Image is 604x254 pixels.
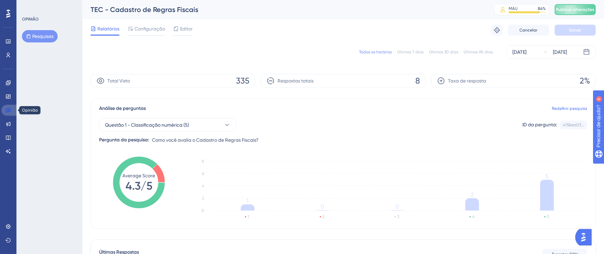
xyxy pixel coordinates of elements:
[202,183,204,188] tspan: 4
[520,28,538,33] font: Cancelar
[512,49,526,55] font: [DATE]
[553,49,567,55] font: [DATE]
[555,4,596,15] button: Publicar alterações
[508,25,549,36] button: Cancelar
[22,30,58,42] button: Pesquisas
[180,26,193,31] font: Editor
[152,137,259,143] font: Como você avalia o Cadastro de Regras Fiscais?
[202,196,204,201] tspan: 2
[580,76,590,86] font: 2%
[277,78,313,84] font: Respostas totais
[538,6,543,11] font: 84
[99,137,149,143] font: Pergunta da pesquisa:
[429,50,458,54] font: Últimos 30 dias
[547,214,549,219] text: 5
[509,6,518,11] font: MAU
[99,118,236,132] button: Questão 1 - Classificação numérica (5)
[545,173,548,179] tspan: 5
[569,28,581,33] font: Salvar
[236,76,249,86] font: 335
[563,123,584,127] font: 4158ea03...
[464,50,493,54] font: Últimos 90 dias
[556,7,594,12] font: Publicar alterações
[471,191,474,198] tspan: 2
[107,78,130,84] font: Total Visto
[397,50,424,54] font: Últimos 7 dias
[248,214,249,219] text: 1
[91,5,198,14] font: TEC - Cadastro de Regras Fiscais
[415,76,420,86] font: 8
[97,26,119,31] font: Relatórios
[134,26,165,31] font: Configuração
[99,105,146,111] font: Análise de perguntas
[522,122,557,127] font: ID da pergunta:
[448,78,486,84] font: Taxa de resposta
[202,159,204,164] tspan: 8
[395,203,399,210] tspan: 0
[16,3,59,8] font: Precisar de ajuda?
[543,6,546,11] font: %
[322,214,324,219] text: 2
[555,25,596,36] button: Salvar
[105,122,189,128] font: Questão 1 - Classificação numérica (5)
[359,50,392,54] font: Todos os horários
[64,4,66,8] font: 4
[575,227,596,247] iframe: Iniciador do Assistente de IA do UserGuiding
[321,203,324,210] tspan: 0
[22,17,39,22] font: OPINIÃO
[123,173,155,178] tspan: Average Score
[398,214,400,219] text: 3
[247,198,249,204] tspan: 1
[32,34,54,39] font: Pesquisas
[202,171,204,176] tspan: 6
[472,214,475,219] text: 4
[201,208,204,213] tspan: 0
[552,106,587,111] font: Redefinir pesquisa
[126,179,152,192] tspan: 4.3/5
